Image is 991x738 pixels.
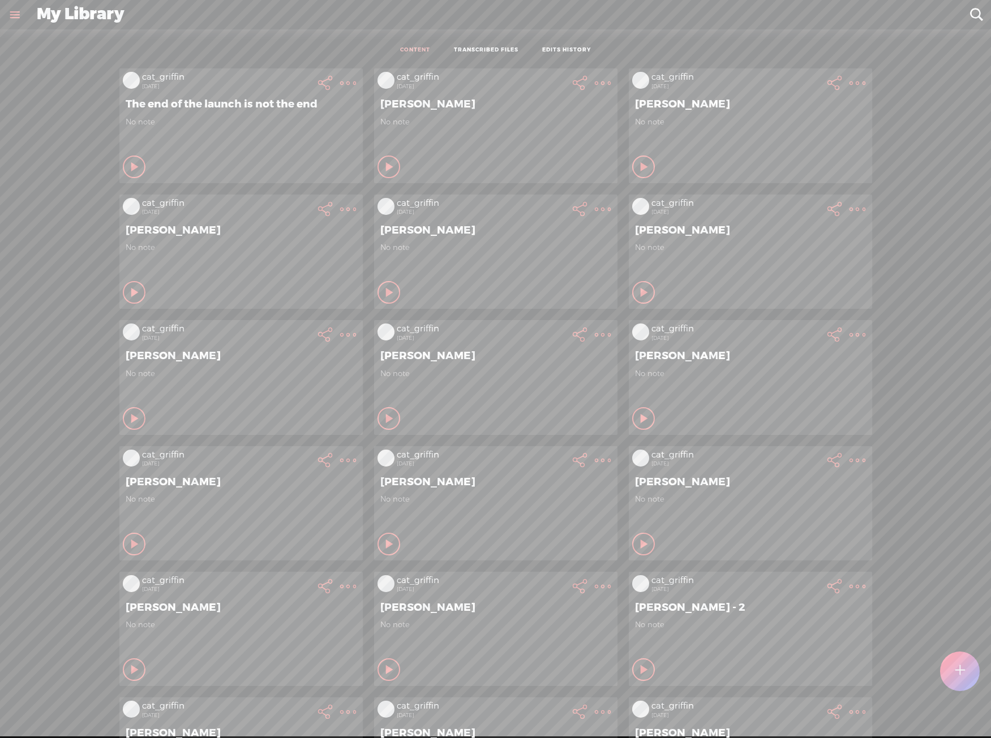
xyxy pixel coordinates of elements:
span: No note [126,620,357,629]
span: No note [380,369,611,378]
img: videoLoading.png [377,198,394,215]
div: [DATE] [651,335,821,342]
span: No note [126,494,357,504]
div: cat_griffin [397,198,567,209]
img: videoLoading.png [632,323,649,340]
a: EDITS HISTORY [542,46,591,54]
span: No note [635,369,866,378]
a: TRANSCRIBED FILES [454,46,518,54]
a: CONTENT [400,46,430,54]
span: No note [635,620,866,629]
div: cat_griffin [651,450,821,461]
div: cat_griffin [651,701,821,712]
div: cat_griffin [142,198,312,209]
span: [PERSON_NAME] [380,223,611,237]
div: [DATE] [651,83,821,90]
div: cat_griffin [651,198,821,209]
span: No note [635,243,866,252]
span: [PERSON_NAME] [126,475,357,489]
img: videoLoading.png [123,72,140,89]
span: No note [126,243,357,252]
div: cat_griffin [397,323,567,335]
div: [DATE] [651,460,821,467]
img: videoLoading.png [123,575,140,592]
img: videoLoading.png [632,450,649,467]
div: [DATE] [397,712,567,719]
div: [DATE] [142,209,312,215]
div: cat_griffin [142,701,312,712]
div: cat_griffin [142,72,312,83]
div: [DATE] [142,586,312,593]
span: No note [635,117,866,127]
div: cat_griffin [142,450,312,461]
img: videoLoading.png [377,575,394,592]
img: videoLoading.png [377,323,394,340]
span: No note [126,117,357,127]
div: cat_griffin [651,72,821,83]
img: videoLoading.png [377,701,394,718]
span: No note [380,243,611,252]
div: [DATE] [142,460,312,467]
span: [PERSON_NAME] [380,97,611,111]
div: [DATE] [397,460,567,467]
span: No note [635,494,866,504]
span: [PERSON_NAME] [635,223,866,237]
span: [PERSON_NAME] [635,349,866,362]
div: cat_griffin [397,701,567,712]
div: [DATE] [651,209,821,215]
span: [PERSON_NAME] - 2 [635,601,866,614]
div: [DATE] [397,209,567,215]
span: [PERSON_NAME] [126,223,357,237]
span: [PERSON_NAME] [380,349,611,362]
img: videoLoading.png [377,72,394,89]
div: cat_griffin [142,575,312,586]
div: cat_griffin [397,450,567,461]
div: cat_griffin [397,72,567,83]
span: [PERSON_NAME] [635,97,866,111]
span: The end of the launch is not the end [126,97,357,111]
div: [DATE] [651,712,821,719]
div: [DATE] [142,83,312,90]
img: videoLoading.png [632,72,649,89]
div: cat_griffin [651,323,821,335]
span: No note [126,369,357,378]
span: No note [380,620,611,629]
span: [PERSON_NAME] [126,601,357,614]
img: videoLoading.png [123,450,140,467]
div: [DATE] [142,712,312,719]
div: [DATE] [397,335,567,342]
img: videoLoading.png [632,701,649,718]
span: [PERSON_NAME] [635,475,866,489]
span: [PERSON_NAME] [126,349,357,362]
img: videoLoading.png [123,198,140,215]
div: cat_griffin [397,575,567,586]
div: [DATE] [142,335,312,342]
div: [DATE] [397,586,567,593]
img: videoLoading.png [632,198,649,215]
div: cat_griffin [142,323,312,335]
img: videoLoading.png [377,450,394,467]
img: videoLoading.png [123,323,140,340]
div: [DATE] [651,586,821,593]
span: No note [380,117,611,127]
span: [PERSON_NAME] [380,601,611,614]
div: [DATE] [397,83,567,90]
span: [PERSON_NAME] [380,475,611,489]
div: cat_griffin [651,575,821,586]
img: videoLoading.png [123,701,140,718]
span: No note [380,494,611,504]
img: videoLoading.png [632,575,649,592]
